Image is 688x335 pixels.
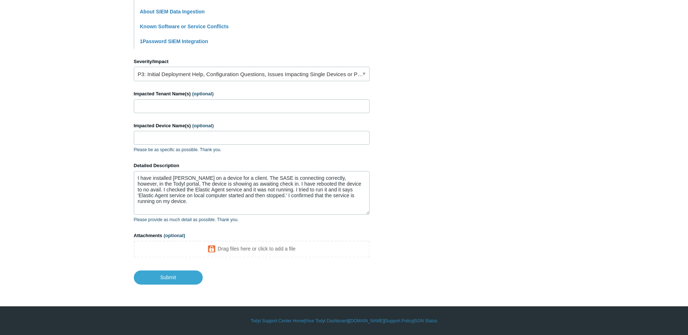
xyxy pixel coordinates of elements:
a: SGN Status [415,318,437,324]
label: Attachments [134,232,370,239]
span: (optional) [192,91,214,96]
a: [DOMAIN_NAME] [349,318,384,324]
a: Known Software or Service Conflicts [140,24,229,29]
a: 1Password SIEM Integration [140,38,208,44]
div: | | | | [134,318,555,324]
p: Please provide as much detail as possible. Thank you. [134,216,370,223]
a: Your Todyl Dashboard [305,318,348,324]
span: (optional) [192,123,214,128]
span: (optional) [164,233,185,238]
a: Todyl Support Center Home [251,318,304,324]
a: About SIEM Data Ingestion [140,9,205,15]
label: Impacted Device Name(s) [134,122,370,129]
input: Submit [134,270,203,284]
a: Support Policy [385,318,413,324]
a: P3: Initial Deployment Help, Configuration Questions, Issues Impacting Single Devices or Past Out... [134,67,370,81]
label: Impacted Tenant Name(s) [134,90,370,98]
label: Detailed Description [134,162,370,169]
p: Please be as specific as possible. Thank you. [134,146,370,153]
label: Severity/Impact [134,58,370,65]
